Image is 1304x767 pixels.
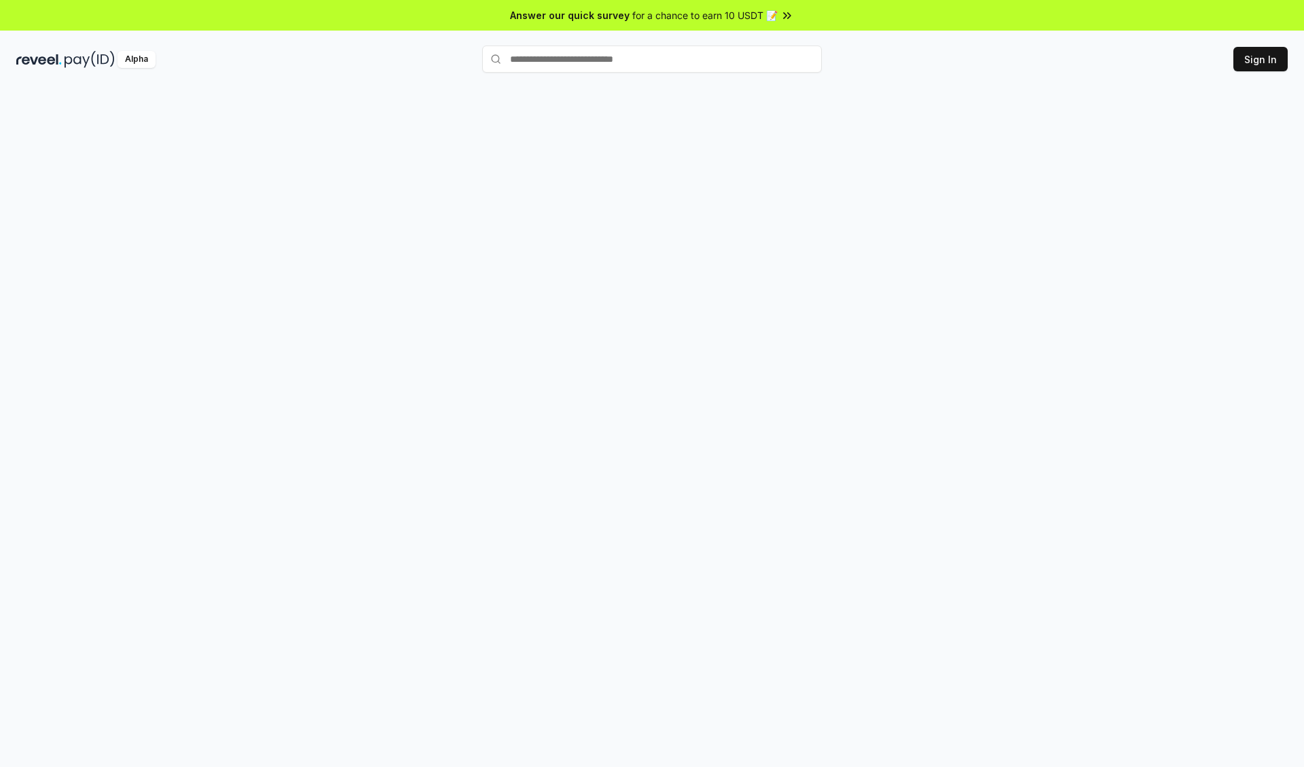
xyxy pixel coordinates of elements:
img: pay_id [65,51,115,68]
img: reveel_dark [16,51,62,68]
div: Alpha [117,51,156,68]
button: Sign In [1233,47,1288,71]
span: Answer our quick survey [510,8,630,22]
span: for a chance to earn 10 USDT 📝 [632,8,778,22]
